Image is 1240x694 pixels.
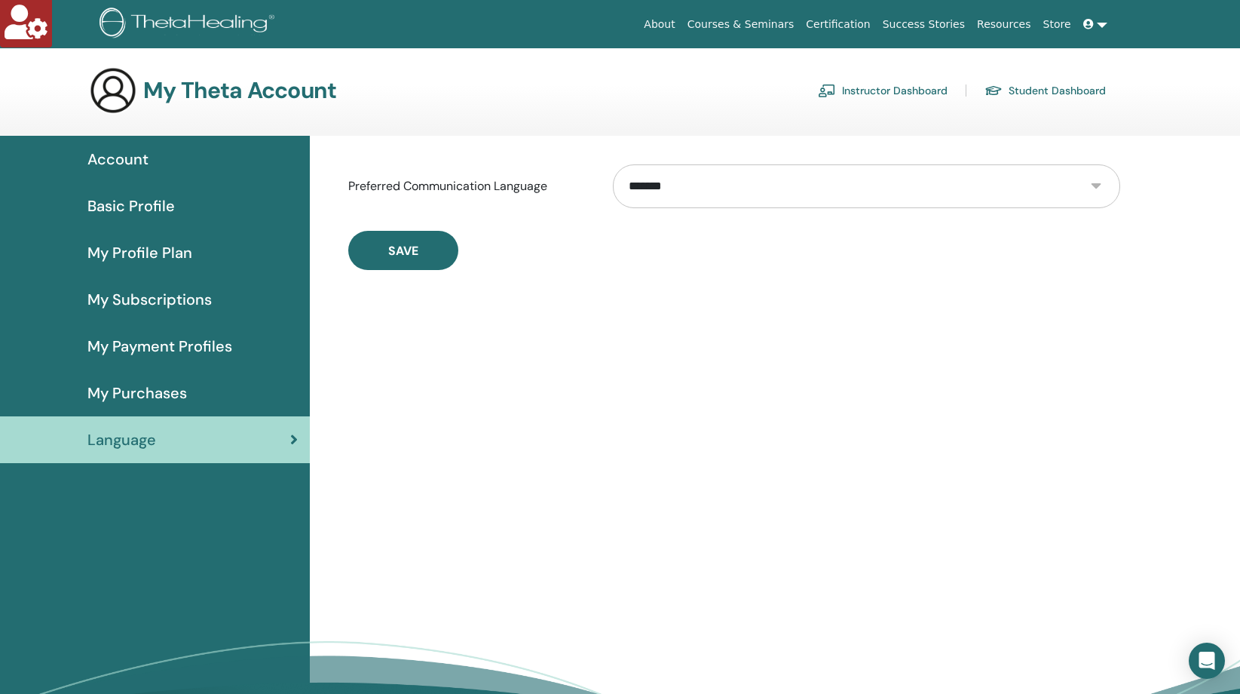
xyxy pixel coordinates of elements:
a: About [638,11,681,38]
span: Account [87,148,148,170]
a: Student Dashboard [984,78,1106,103]
img: logo.png [100,8,280,41]
span: Basic Profile [87,195,175,217]
a: Courses & Seminars [681,11,801,38]
span: My Subscriptions [87,288,212,311]
a: Certification [800,11,876,38]
div: Open Intercom Messenger [1189,643,1225,679]
span: Language [87,428,156,451]
img: generic-user-icon.jpg [89,66,137,115]
img: graduation-cap.svg [984,84,1003,97]
a: Store [1037,11,1077,38]
a: Resources [971,11,1037,38]
a: Success Stories [877,11,971,38]
span: My Purchases [87,382,187,404]
span: My Profile Plan [87,241,192,264]
img: chalkboard-teacher.svg [818,84,836,97]
label: Preferred Communication Language [337,172,602,201]
button: Save [348,231,458,270]
span: Save [388,243,418,259]
h3: My Theta Account [143,77,336,104]
span: My Payment Profiles [87,335,232,358]
a: Instructor Dashboard [818,78,948,103]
